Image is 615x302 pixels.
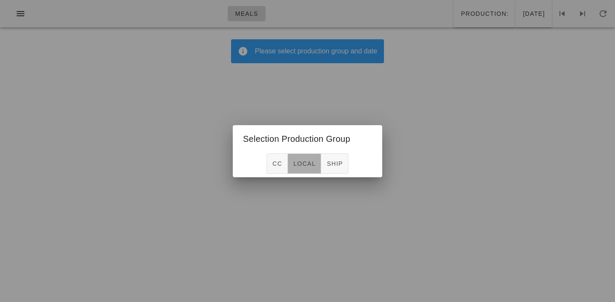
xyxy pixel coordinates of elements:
[326,160,343,167] span: ship
[321,153,348,174] button: ship
[272,160,282,167] span: CC
[266,153,288,174] button: CC
[288,153,321,174] button: local
[233,125,382,150] div: Selection Production Group
[293,160,316,167] span: local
